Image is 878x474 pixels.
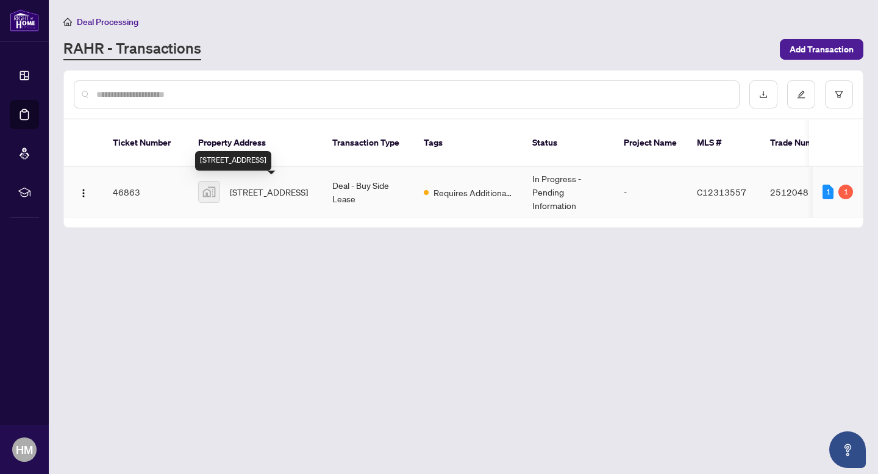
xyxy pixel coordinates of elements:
[79,188,88,198] img: Logo
[414,119,523,167] th: Tags
[323,167,414,218] td: Deal - Buy Side Lease
[323,119,414,167] th: Transaction Type
[790,40,854,59] span: Add Transaction
[63,38,201,60] a: RAHR - Transactions
[759,90,768,99] span: download
[823,185,833,199] div: 1
[74,182,93,202] button: Logo
[614,119,687,167] th: Project Name
[787,80,815,108] button: edit
[760,119,846,167] th: Trade Number
[434,186,513,199] span: Requires Additional Docs
[829,431,866,468] button: Open asap
[760,167,846,218] td: 2512048
[63,18,72,26] span: home
[614,167,687,218] td: -
[103,167,188,218] td: 46863
[687,119,760,167] th: MLS #
[523,119,614,167] th: Status
[797,90,805,99] span: edit
[697,186,746,197] span: C12313557
[77,16,138,27] span: Deal Processing
[195,151,271,171] div: [STREET_ADDRESS]
[825,80,853,108] button: filter
[230,185,308,199] span: [STREET_ADDRESS]
[749,80,777,108] button: download
[10,9,39,32] img: logo
[523,167,614,218] td: In Progress - Pending Information
[188,119,323,167] th: Property Address
[16,441,33,458] span: HM
[103,119,188,167] th: Ticket Number
[838,185,853,199] div: 1
[199,182,220,202] img: thumbnail-img
[835,90,843,99] span: filter
[780,39,863,60] button: Add Transaction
